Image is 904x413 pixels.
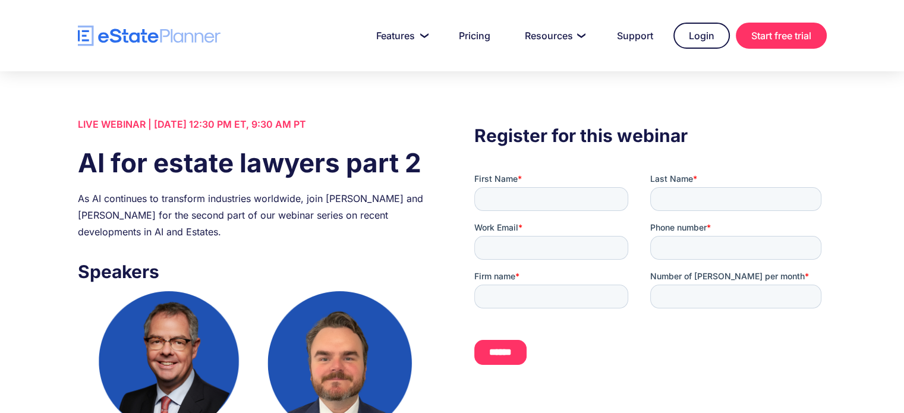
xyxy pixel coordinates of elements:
[78,116,430,133] div: LIVE WEBINAR | [DATE] 12:30 PM ET, 9:30 AM PT
[78,26,221,46] a: home
[603,24,667,48] a: Support
[78,144,430,181] h1: AI for estate lawyers part 2
[362,24,439,48] a: Features
[78,190,430,240] div: As AI continues to transform industries worldwide, join [PERSON_NAME] and [PERSON_NAME] for the s...
[736,23,827,49] a: Start free trial
[78,258,430,285] h3: Speakers
[445,24,505,48] a: Pricing
[474,122,826,149] h3: Register for this webinar
[474,173,826,375] iframe: Form 0
[673,23,730,49] a: Login
[511,24,597,48] a: Resources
